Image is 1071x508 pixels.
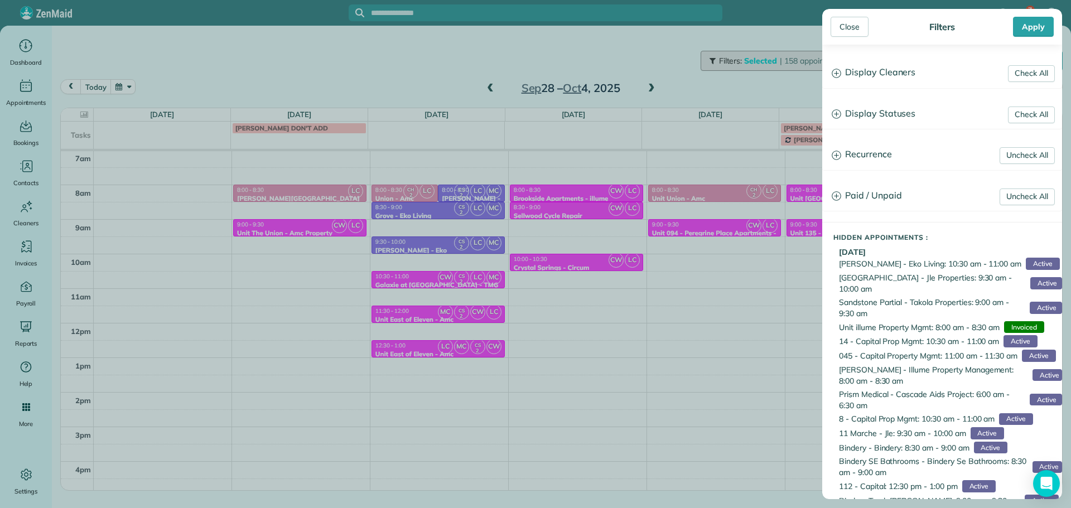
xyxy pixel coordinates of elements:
span: Bindery SE Bathrooms - Bindery Se Bathrooms: 8:30 am - 9:00 am [839,456,1028,478]
a: Check All [1008,65,1055,82]
span: 14 - Capital Prop Mgmt: 10:30 am - 11:00 am [839,336,999,347]
span: [PERSON_NAME] - Eko Living: 10:30 am - 11:00 am [839,258,1021,269]
span: Active [1033,369,1062,381]
a: Recurrence [823,141,1062,169]
div: Apply [1013,17,1054,37]
span: Prism Medical - Cascade Aids Project: 6:00 am - 6:30 am [839,389,1025,411]
span: Invoiced [1004,321,1044,333]
span: Active [1026,258,1059,270]
span: 11 Marche - Jle: 9:30 am - 10:00 am [839,428,966,439]
span: [GEOGRAPHIC_DATA] - Jle Properties: 9:30 am - 10:00 am [839,272,1026,294]
a: Check All [1008,107,1055,123]
span: Active [962,480,996,492]
span: [PERSON_NAME] - Illume Property Management: 8:00 am - 8:30 am [839,364,1028,386]
div: Close [831,17,869,37]
span: Active [999,413,1033,425]
span: Active [1030,302,1062,314]
span: Active [1030,277,1062,289]
b: [DATE] [839,247,866,257]
a: Display Cleaners [823,59,1062,87]
div: Filters [926,21,958,32]
span: Active [971,427,1004,439]
span: 112 - Capital: 12:30 pm - 1:00 pm [839,481,958,492]
a: Paid / Unpaid [823,182,1062,210]
span: 045 - Capital Property Mgmt: 11:00 am - 11:30 am [839,350,1017,361]
span: Bindery Trash [PERSON_NAME]: 9:00 am - 9:30 am [839,495,1020,506]
div: Open Intercom Messenger [1033,470,1060,497]
span: Active [974,442,1007,454]
span: Sandstone Partial - Takola Properties: 9:00 am - 9:30 am [839,297,1025,319]
span: Active [1033,461,1062,473]
span: 8 - Capital Prop Mgmt: 10:30 am - 11:00 am [839,413,995,424]
span: Active [1030,394,1062,406]
a: Display Statuses [823,100,1062,128]
a: Uncheck All [1000,188,1055,205]
span: Active [1022,350,1055,362]
a: Uncheck All [1000,147,1055,164]
h5: Hidden Appointments : [833,234,1062,241]
span: Active [1004,335,1037,347]
span: Bindery - Bindery: 8:30 am - 9:00 am [839,442,969,453]
span: Unit illume Property Mgmt: 8:00 am - 8:30 am [839,322,1000,333]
